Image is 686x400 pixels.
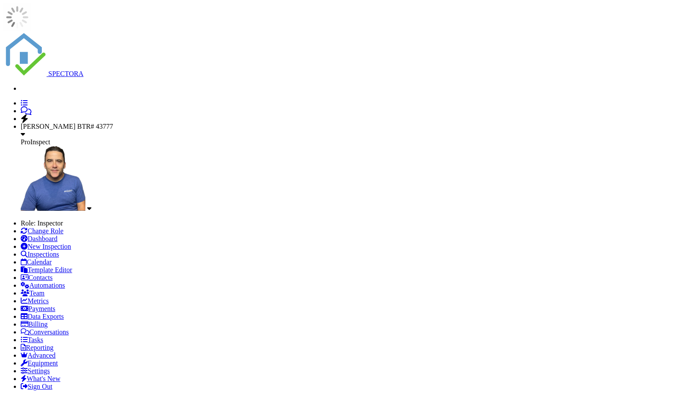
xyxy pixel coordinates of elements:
[21,274,53,281] a: Contacts
[21,383,52,390] a: Sign Out
[21,219,63,227] span: Role: Inspector
[21,235,57,242] a: Dashboard
[21,138,683,146] div: ProInspect
[21,344,53,351] a: Reporting
[3,70,84,77] a: SPECTORA
[21,266,72,273] a: Template Editor
[21,146,85,211] img: image.png
[21,367,50,375] a: Settings
[21,313,64,320] a: Data Exports
[21,321,47,328] a: Billing
[21,227,63,235] a: Change Role
[21,282,65,289] a: Automations
[21,289,44,297] a: Team
[21,297,49,305] a: Metrics
[21,352,56,359] a: Advanced
[21,328,69,336] a: Conversations
[21,359,58,367] a: Equipment
[21,258,52,266] a: Calendar
[21,251,59,258] a: Inspections
[3,33,47,76] img: The Best Home Inspection Software - Spectora
[21,336,43,343] a: Tasks
[21,375,60,382] a: What's New
[3,3,31,31] img: loading-93afd81d04378562ca97960a6d0abf470c8f8241ccf6a1b4da771bf876922d1b.gif
[48,70,84,77] span: SPECTORA
[21,305,55,312] a: Payments
[21,243,71,250] a: New Inspection
[21,123,683,130] div: [PERSON_NAME] BTR# 43777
